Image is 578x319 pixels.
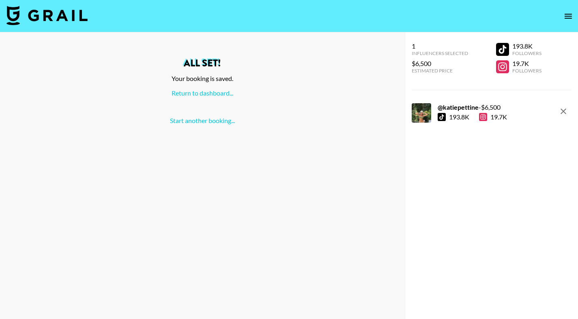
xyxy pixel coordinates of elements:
[512,68,541,74] div: Followers
[555,103,572,119] button: remove
[512,60,541,68] div: 19.7K
[438,103,507,111] div: - $ 6,500
[412,42,468,50] div: 1
[438,103,479,111] strong: @ katiepettine
[412,50,468,56] div: Influencers Selected
[6,74,398,83] div: Your booking is saved.
[412,68,468,74] div: Estimated Price
[412,60,468,68] div: $6,500
[6,58,398,68] h2: All set!
[560,8,576,24] button: open drawer
[512,42,541,50] div: 193.8K
[479,113,507,121] div: 19.7K
[449,113,469,121] div: 193.8K
[172,89,233,97] a: Return to dashboard...
[512,50,541,56] div: Followers
[6,6,88,25] img: Grail Talent
[170,117,235,124] a: Start another booking...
